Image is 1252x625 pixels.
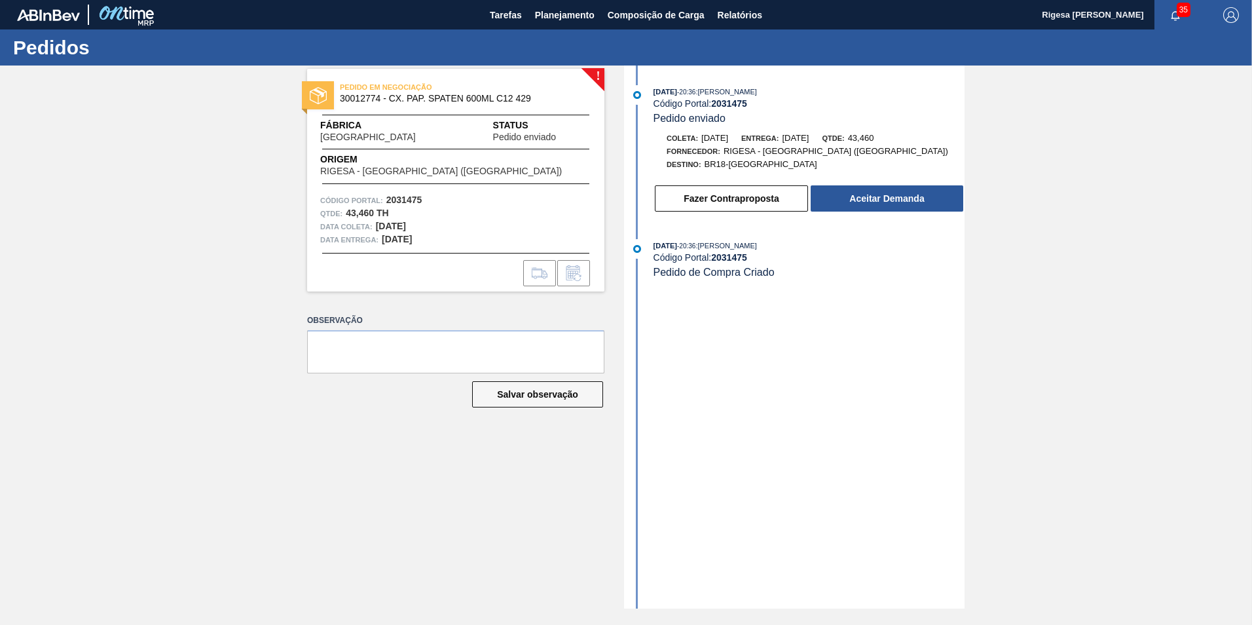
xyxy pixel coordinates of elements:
[346,208,388,218] strong: 43,460 TH
[711,252,747,263] strong: 2031475
[1223,7,1239,23] img: Logout
[633,91,641,99] img: atual
[718,7,762,23] span: Relatórios
[667,161,701,168] span: Destino:
[1177,3,1190,17] span: 35
[655,185,808,212] button: Fazer Contraproposta
[307,311,604,330] label: Observação
[848,133,874,143] span: 43,460
[376,221,406,231] strong: [DATE]
[654,113,726,124] span: Pedido enviado
[695,88,757,96] span: : [PERSON_NAME]
[320,194,383,207] span: Código Portal:
[493,119,591,132] span: Status
[320,207,342,220] span: Qtde :
[13,40,246,55] h1: Pedidos
[654,98,965,109] div: Código Portal:
[340,81,523,94] span: PEDIDO EM NEGOCIAÇÃO
[811,185,963,212] button: Aceitar Demanda
[472,381,603,407] button: Salvar observação
[535,7,595,23] span: Planejamento
[654,252,965,263] div: Código Portal:
[490,7,522,23] span: Tarefas
[320,166,562,176] span: RIGESA - [GEOGRAPHIC_DATA] ([GEOGRAPHIC_DATA])
[701,133,728,143] span: [DATE]
[705,159,817,169] span: BR18-[GEOGRAPHIC_DATA]
[320,220,373,233] span: Data coleta:
[654,242,677,250] span: [DATE]
[320,132,416,142] span: [GEOGRAPHIC_DATA]
[695,242,757,250] span: : [PERSON_NAME]
[667,134,698,142] span: Coleta:
[711,98,747,109] strong: 2031475
[382,234,412,244] strong: [DATE]
[677,242,695,250] span: - 20:36
[741,134,779,142] span: Entrega:
[654,88,677,96] span: [DATE]
[677,88,695,96] span: - 20:36
[822,134,844,142] span: Qtde:
[320,153,591,166] span: Origem
[557,260,590,286] div: Informar alteração no pedido
[320,233,378,246] span: Data entrega:
[320,119,457,132] span: Fábrica
[667,147,720,155] span: Fornecedor:
[310,87,327,104] img: status
[782,133,809,143] span: [DATE]
[608,7,705,23] span: Composição de Carga
[493,132,557,142] span: Pedido enviado
[1154,6,1196,24] button: Notificações
[17,9,80,21] img: TNhmsLtSVTkK8tSr43FrP2fwEKptu5GPRR3wAAAABJRU5ErkJggg==
[654,267,775,278] span: Pedido de Compra Criado
[633,245,641,253] img: atual
[523,260,556,286] div: Ir para Composição de Carga
[724,146,948,156] span: RIGESA - [GEOGRAPHIC_DATA] ([GEOGRAPHIC_DATA])
[386,195,422,205] strong: 2031475
[340,94,578,104] span: 30012774 - CX. PAP. SPATEN 600ML C12 429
